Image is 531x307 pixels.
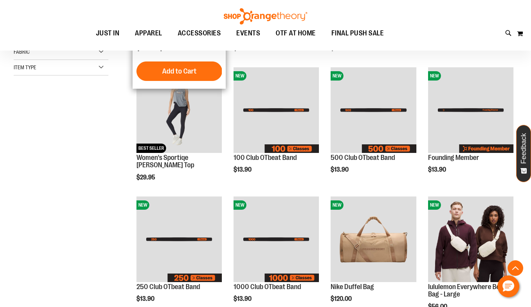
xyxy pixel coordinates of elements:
[14,64,36,70] span: Item Type
[230,63,323,189] div: product
[162,67,196,75] span: Add to Cart
[136,295,156,302] span: $13.90
[135,25,162,42] span: APPAREL
[234,196,319,283] a: Image of 1000 Club OTbeat BandNEW
[331,200,343,210] span: NEW
[96,25,120,42] span: JUST IN
[331,67,416,153] img: Image of 500 Club OTbeat Band
[428,67,513,154] a: Image of Founding Member NEW
[331,154,395,161] a: 500 Club OTbeat Band
[234,196,319,282] img: Image of 1000 Club OTbeat Band
[234,283,301,291] a: 1000 Club OTbeat Band
[234,166,253,173] span: $13.90
[428,200,441,210] span: NEW
[234,71,246,81] span: NEW
[324,25,392,42] a: FINAL PUSH SALE
[136,283,200,291] a: 250 Club OTbeat Band
[428,283,504,298] a: lululemon Everywhere Belt Bag - Large
[331,196,416,283] a: Nike Duffel BagNEW
[234,67,319,153] img: Image of 100 Club OTbeat Band
[136,67,222,154] a: Women's Sportiqe Janie Tank TopNEWBEST SELLER
[516,125,531,182] button: Feedback - Show survey
[331,283,374,291] a: Nike Duffel Bag
[520,133,527,164] span: Feedback
[331,196,416,282] img: Nike Duffel Bag
[136,174,156,181] span: $29.95
[428,154,479,161] a: Founding Member
[508,260,523,276] button: Back To Top
[133,63,226,201] div: product
[331,166,350,173] span: $13.90
[428,196,513,283] a: lululemon Everywhere Belt Bag - LargeNEW
[136,67,222,153] img: Women's Sportiqe Janie Tank Top
[88,25,127,42] a: JUST IN
[136,196,222,282] img: Image of 250 Club OTbeat Band
[136,200,149,210] span: NEW
[268,25,324,42] a: OTF AT HOME
[228,25,268,42] a: EVENTS
[331,71,343,81] span: NEW
[236,25,260,42] span: EVENTS
[331,295,353,302] span: $120.00
[327,63,420,189] div: product
[127,25,170,42] a: APPAREL
[234,67,319,154] a: Image of 100 Club OTbeat BandNEW
[178,25,221,42] span: ACCESSORIES
[136,154,194,169] a: Women's Sportiqe [PERSON_NAME] Top
[424,63,517,189] div: product
[234,154,297,161] a: 100 Club OTbeat Band
[428,71,441,81] span: NEW
[331,67,416,154] a: Image of 500 Club OTbeat BandNEW
[331,25,384,42] span: FINAL PUSH SALE
[497,275,519,297] button: Hello, have a question? Let’s chat.
[276,25,316,42] span: OTF AT HOME
[170,25,229,42] a: ACCESSORIES
[428,67,513,153] img: Image of Founding Member
[234,200,246,210] span: NEW
[223,8,308,25] img: Shop Orangetheory
[14,49,30,55] span: Fabric
[136,144,166,153] span: BEST SELLER
[234,295,253,302] span: $13.90
[428,166,447,173] span: $13.90
[136,61,222,81] button: Add to Cart
[428,196,513,282] img: lululemon Everywhere Belt Bag - Large
[136,196,222,283] a: Image of 250 Club OTbeat BandNEW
